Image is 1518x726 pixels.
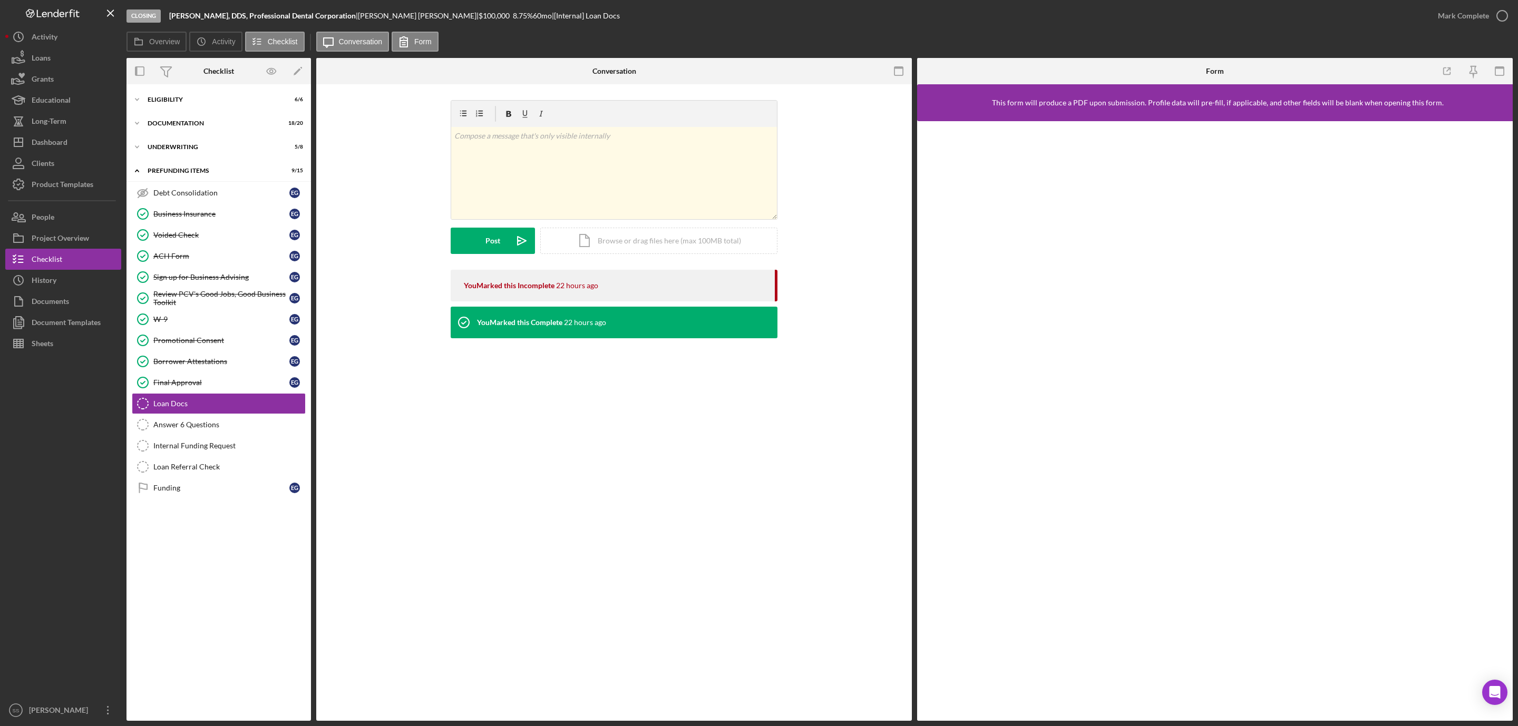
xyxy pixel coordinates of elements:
[928,132,1503,710] iframe: Lenderfit form
[392,32,439,52] button: Form
[289,209,300,219] div: E G
[289,251,300,261] div: E G
[1482,680,1507,705] div: Open Intercom Messenger
[268,37,298,46] label: Checklist
[1438,5,1489,26] div: Mark Complete
[992,99,1444,107] div: This form will produce a PDF upon submission. Profile data will pre-fill, if applicable, and othe...
[169,11,356,20] b: [PERSON_NAME], DDS, Professional Dental Corporation
[479,12,513,20] div: $100,000
[289,377,300,388] div: E G
[148,120,277,126] div: Documentation
[203,67,234,75] div: Checklist
[153,336,289,345] div: Promotional Consent
[153,210,289,218] div: Business Insurance
[153,273,289,281] div: Sign up for Business Advising
[26,700,95,723] div: [PERSON_NAME]
[464,281,554,290] div: You Marked this Incomplete
[316,32,390,52] button: Conversation
[132,414,306,435] a: Answer 6 Questions
[132,203,306,224] a: Business InsuranceEG
[451,228,535,254] button: Post
[132,182,306,203] a: Debt ConsolidationEG
[284,168,303,174] div: 9 / 15
[148,168,277,174] div: Prefunding Items
[485,228,500,254] div: Post
[132,435,306,456] a: Internal Funding Request
[132,309,306,330] a: W-9EG
[13,708,20,713] text: SS
[132,456,306,477] a: Loan Referral Check
[149,37,180,46] label: Overview
[289,356,300,367] div: E G
[556,281,598,290] time: 2025-09-16 20:01
[284,144,303,150] div: 5 / 8
[289,335,300,346] div: E G
[284,96,303,103] div: 6 / 6
[153,442,305,450] div: Internal Funding Request
[153,315,289,323] div: W-9
[153,189,289,197] div: Debt Consolidation
[153,420,305,429] div: Answer 6 Questions
[284,120,303,126] div: 18 / 20
[153,290,289,307] div: Review PCV's Good Jobs, Good Business Toolkit
[289,272,300,282] div: E G
[148,144,277,150] div: Underwriting
[1427,5,1513,26] button: Mark Complete
[132,330,306,351] a: Promotional ConsentEG
[245,32,305,52] button: Checklist
[358,12,479,20] div: [PERSON_NAME] [PERSON_NAME] |
[126,32,187,52] button: Overview
[1206,67,1224,75] div: Form
[148,96,277,103] div: Eligibility
[153,484,289,492] div: Funding
[132,246,306,267] a: ACH FormEG
[5,700,121,721] button: SS[PERSON_NAME]
[592,67,636,75] div: Conversation
[132,288,306,309] a: Review PCV's Good Jobs, Good Business ToolkitEG
[153,252,289,260] div: ACH Form
[477,318,562,327] div: You Marked this Complete
[189,32,242,52] button: Activity
[552,12,620,20] div: | [Internal] Loan Docs
[289,293,300,303] div: E G
[132,372,306,393] a: Final ApprovalEG
[564,318,606,327] time: 2025-09-16 20:00
[126,9,161,23] div: Closing
[153,357,289,366] div: Borrower Attestations
[153,378,289,387] div: Final Approval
